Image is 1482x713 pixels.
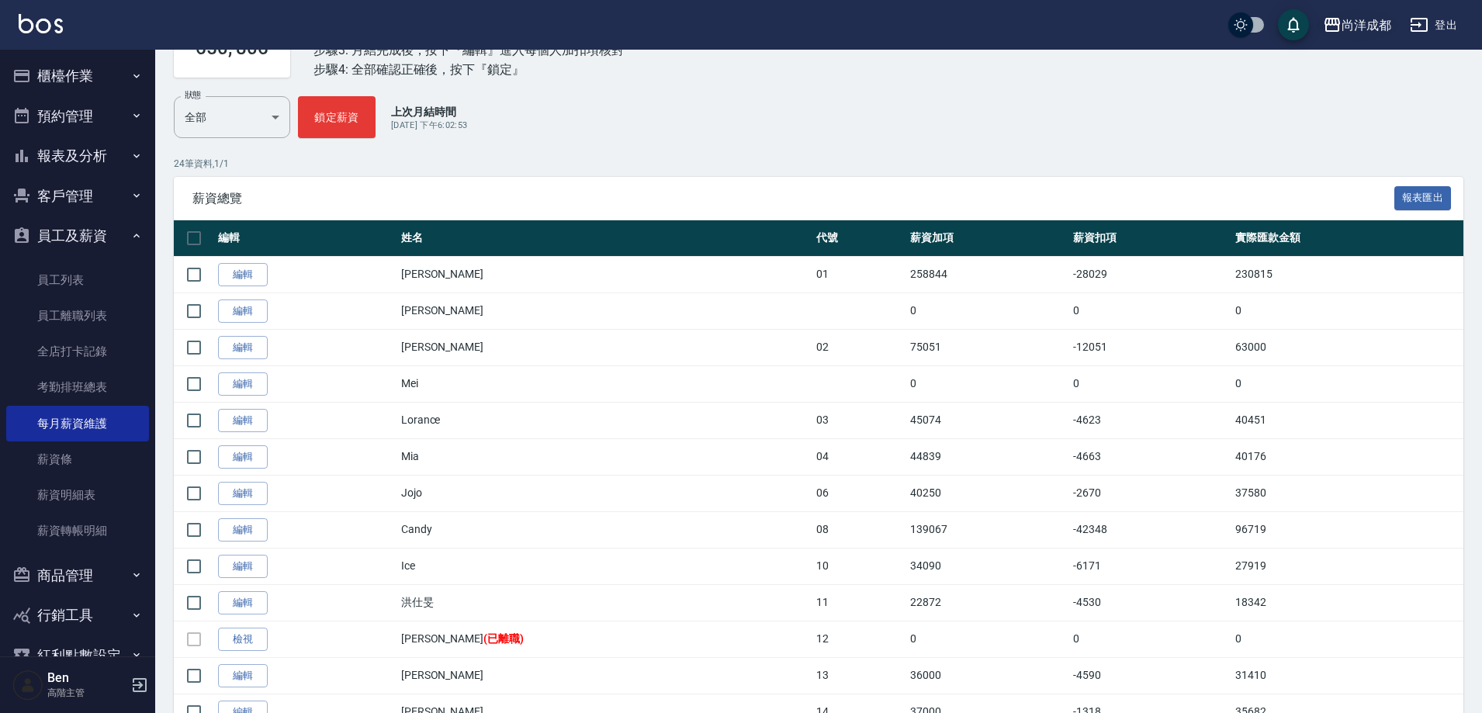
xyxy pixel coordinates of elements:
[812,475,906,511] td: 06
[812,438,906,475] td: 04
[1069,584,1232,621] td: -4530
[174,157,1463,171] p: 24 筆資料, 1 / 1
[906,438,1069,475] td: 44839
[218,299,268,324] a: 編輯
[218,555,268,579] a: 編輯
[1069,329,1232,365] td: -12051
[397,329,813,365] td: [PERSON_NAME]
[218,445,268,469] a: 編輯
[1069,475,1232,511] td: -2670
[1069,548,1232,584] td: -6171
[298,96,376,138] button: 鎖定薪資
[1231,256,1463,292] td: 230815
[1394,190,1452,205] a: 報表匯出
[6,216,149,256] button: 員工及薪資
[906,475,1069,511] td: 40250
[218,336,268,360] a: 編輯
[1069,402,1232,438] td: -4623
[397,292,813,329] td: [PERSON_NAME]
[214,220,397,257] th: 編輯
[1231,657,1463,694] td: 31410
[1069,365,1232,402] td: 0
[906,621,1069,657] td: 0
[6,595,149,635] button: 行銷工具
[19,14,63,33] img: Logo
[218,372,268,396] a: 編輯
[397,621,813,657] td: [PERSON_NAME]
[1231,438,1463,475] td: 40176
[906,329,1069,365] td: 75051
[1069,292,1232,329] td: 0
[218,263,268,287] a: 編輯
[6,556,149,596] button: 商品管理
[218,628,268,652] a: 檢視
[313,40,624,60] div: 步驟3: 月結完成後，按下『編輯』進入每個人加扣項核對
[218,409,268,433] a: 編輯
[397,511,813,548] td: Candy
[1069,438,1232,475] td: -4663
[906,511,1069,548] td: 139067
[397,256,813,292] td: [PERSON_NAME]
[218,591,268,615] a: 編輯
[6,136,149,176] button: 報表及分析
[6,334,149,369] a: 全店打卡記錄
[483,632,524,645] strong: (已離職)
[218,664,268,688] a: 編輯
[1278,9,1309,40] button: save
[1069,511,1232,548] td: -42348
[397,220,813,257] th: 姓名
[6,96,149,137] button: 預約管理
[906,402,1069,438] td: 45074
[397,584,813,621] td: 洪仕旻
[812,256,906,292] td: 01
[6,298,149,334] a: 員工離職列表
[1342,16,1391,35] div: 尚洋成都
[6,477,149,513] a: 薪資明細表
[6,635,149,676] button: 紅利點數設定
[1231,220,1463,257] th: 實際匯款金額
[1231,365,1463,402] td: 0
[812,548,906,584] td: 10
[812,621,906,657] td: 12
[1231,548,1463,584] td: 27919
[812,584,906,621] td: 11
[906,657,1069,694] td: 36000
[313,60,624,79] div: 步驟4: 全部確認正確後，按下『鎖定』
[1069,220,1232,257] th: 薪資扣項
[391,104,467,119] p: 上次月結時間
[6,262,149,298] a: 員工列表
[1394,186,1452,210] button: 報表匯出
[174,96,290,138] div: 全部
[1231,475,1463,511] td: 37580
[1231,292,1463,329] td: 0
[1231,402,1463,438] td: 40451
[6,406,149,441] a: 每月薪資維護
[185,89,201,101] label: 狀態
[1069,256,1232,292] td: -28029
[812,329,906,365] td: 02
[906,548,1069,584] td: 34090
[6,441,149,477] a: 薪資條
[1231,329,1463,365] td: 63000
[391,120,467,130] span: [DATE] 下午6:02:53
[397,548,813,584] td: Ice
[906,256,1069,292] td: 258844
[397,365,813,402] td: Mei
[906,584,1069,621] td: 22872
[47,686,126,700] p: 高階主管
[812,657,906,694] td: 13
[1069,621,1232,657] td: 0
[1231,584,1463,621] td: 18342
[812,220,906,257] th: 代號
[397,402,813,438] td: Lorance
[1404,11,1463,40] button: 登出
[812,511,906,548] td: 08
[906,220,1069,257] th: 薪資加項
[906,365,1069,402] td: 0
[218,518,268,542] a: 編輯
[192,191,1394,206] span: 薪資總覽
[1069,657,1232,694] td: -4590
[397,438,813,475] td: Mia
[6,369,149,405] a: 考勤排班總表
[1317,9,1397,41] button: 尚洋成都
